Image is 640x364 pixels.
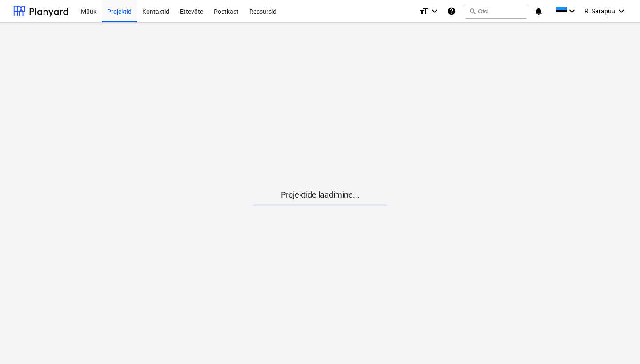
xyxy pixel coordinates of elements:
i: notifications [534,6,543,16]
i: keyboard_arrow_down [567,6,577,16]
i: keyboard_arrow_down [616,6,627,16]
i: keyboard_arrow_down [429,6,440,16]
i: format_size [419,6,429,16]
i: Abikeskus [447,6,456,16]
span: R. Sarapuu [584,8,615,15]
button: Otsi [465,4,527,19]
span: search [469,8,476,15]
p: Projektide laadimine... [253,190,387,200]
